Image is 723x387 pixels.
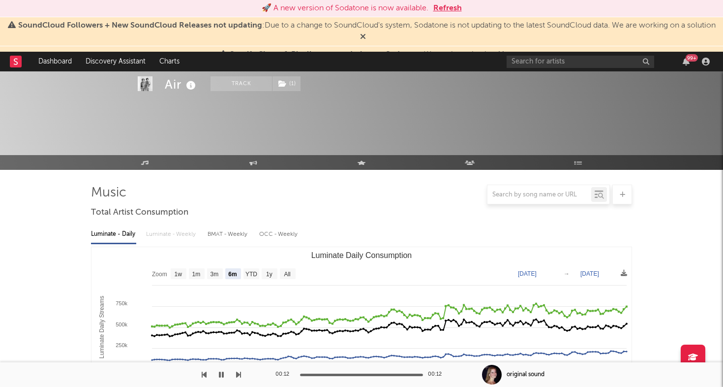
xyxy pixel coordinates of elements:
text: All [284,271,290,278]
text: 250k [116,342,127,348]
span: Dismiss [498,51,504,59]
text: Luminate Daily Consumption [311,251,412,259]
button: Refresh [433,2,462,14]
text: 750k [116,300,127,306]
div: OCC - Weekly [259,226,299,243]
text: 1y [266,271,272,278]
span: : Due to a change to SoundCloud's system, Sodatone is not updating to the latest SoundCloud data.... [18,22,716,30]
text: 1w [175,271,182,278]
div: BMAT - Weekly [208,226,249,243]
text: [DATE] [518,270,537,277]
text: 3m [211,271,219,278]
div: 00:12 [275,369,295,381]
span: ( 1 ) [272,76,301,91]
text: [DATE] [580,270,599,277]
text: Zoom [152,271,167,278]
a: Dashboard [31,52,79,71]
div: 00:12 [428,369,448,381]
span: Total Artist Consumption [91,207,188,219]
button: (1) [272,76,301,91]
div: original sound [507,370,544,379]
text: YTD [245,271,257,278]
button: Track [211,76,272,91]
div: 99 + [686,54,698,62]
a: Charts [152,52,186,71]
div: Air [165,76,198,93]
text: → [564,270,570,277]
a: Discovery Assistant [79,52,152,71]
button: 99+ [683,58,690,65]
div: 🚀 A new version of Sodatone is now available. [262,2,428,14]
span: Dismiss [360,33,366,41]
text: 500k [116,322,127,327]
div: Luminate - Daily [91,226,136,243]
text: 1m [192,271,201,278]
input: Search by song name or URL [487,191,591,199]
span: SoundCloud Followers + New SoundCloud Releases not updating [18,22,262,30]
text: 6m [228,271,237,278]
span: Spotify Charts & Playlists not updating on Sodatone [230,51,422,59]
span: : We are investigating [230,51,495,59]
input: Search for artists [507,56,654,68]
text: Luminate Daily Streams [98,296,105,358]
